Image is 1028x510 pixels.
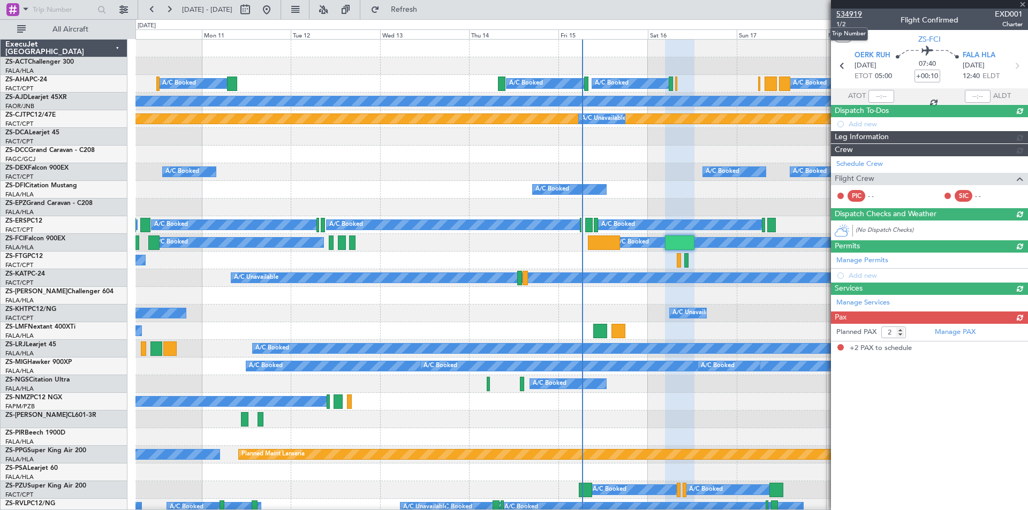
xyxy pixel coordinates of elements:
span: ZS-PSA [5,465,27,471]
a: FAOR/JNB [5,102,34,110]
div: Fri 15 [558,29,648,39]
a: FALA/HLA [5,455,34,463]
span: ZS-KAT [5,271,27,277]
a: ZS-MIGHawker 900XP [5,359,72,366]
div: Planned Maint Lanseria [241,446,305,462]
div: Tue 12 [291,29,380,39]
div: Sun 10 [112,29,202,39]
a: FAPM/PZB [5,402,35,410]
div: A/C Unavailable [672,305,717,321]
a: ZS-ACTChallenger 300 [5,59,74,65]
span: [DATE] [963,60,985,71]
a: ZS-RVLPC12/NG [5,500,55,507]
span: All Aircraft [28,26,113,33]
a: FACT/CPT [5,491,33,499]
a: ZS-CJTPC12/47E [5,112,56,118]
a: FALA/HLA [5,367,34,375]
span: Refresh [382,6,427,13]
a: ZS-KHTPC12/NG [5,306,56,313]
a: ZS-PPGSuper King Air 200 [5,447,86,454]
div: A/C Booked [255,340,289,356]
a: ZS-DFICitation Mustang [5,182,77,189]
span: 12:40 [963,71,980,82]
span: ZS-LRJ [5,341,26,348]
span: ZS-KHT [5,306,28,313]
a: ZS-FTGPC12 [5,253,43,260]
div: A/C Booked [701,358,735,374]
span: ZS-ACT [5,59,28,65]
a: ZS-NMZPC12 NGX [5,394,62,401]
span: ZS-DEX [5,165,28,171]
a: ZS-AJDLearjet 45XR [5,94,67,101]
div: A/C Booked [793,164,827,180]
a: ZS-NGSCitation Ultra [5,377,70,383]
div: A/C Booked [593,482,626,498]
span: ZS-[PERSON_NAME] [5,288,67,295]
div: A/C Booked [615,234,649,250]
div: A/C Booked [689,482,723,498]
span: ZS-FCI [918,34,941,45]
a: ZS-PZUSuper King Air 200 [5,483,86,489]
a: FALA/HLA [5,385,34,393]
span: ZS-CJT [5,112,26,118]
a: FALA/HLA [5,243,34,252]
a: ZS-DCCGrand Caravan - C208 [5,147,95,154]
span: ETOT [855,71,872,82]
span: ZS-DCC [5,147,28,154]
span: [DATE] [855,60,876,71]
a: ZS-PSALearjet 60 [5,465,58,471]
span: Charter [995,20,1023,29]
span: ZS-AHA [5,77,29,83]
a: FACT/CPT [5,226,33,234]
span: ZS-PZU [5,483,27,489]
span: ZS-ERS [5,218,27,224]
div: A/C Unavailable [581,111,626,127]
div: A/C Booked [535,181,569,197]
a: FALA/HLA [5,438,34,446]
a: FALA/HLA [5,208,34,216]
a: FALA/HLA [5,191,34,199]
a: FACT/CPT [5,314,33,322]
a: FALA/HLA [5,67,34,75]
span: ZS-[PERSON_NAME] [5,412,67,418]
span: ZS-PPG [5,447,27,454]
div: Thu 14 [469,29,558,39]
a: ZS-LMFNextant 400XTi [5,324,75,330]
div: Wed 13 [380,29,470,39]
div: A/C Booked [424,358,457,374]
button: All Aircraft [12,21,116,38]
div: A/C Booked [793,75,827,92]
span: OERK RUH [855,50,890,61]
a: ZS-FCIFalcon 900EX [5,235,65,242]
span: ZS-DFI [5,182,25,189]
a: FALA/HLA [5,296,34,305]
input: Trip Number [33,2,94,18]
span: FALA HLA [963,50,995,61]
span: ZS-FCI [5,235,25,242]
div: A/C Booked [601,217,635,233]
div: A/C Booked [706,164,739,180]
div: A/C Booked [533,376,566,392]
div: A/C Booked [509,75,543,92]
div: [DATE] [138,21,156,31]
span: 05:00 [875,71,892,82]
div: A/C Booked [595,75,629,92]
a: FACT/CPT [5,279,33,287]
span: ZS-MIG [5,359,27,366]
button: Refresh [366,1,430,18]
span: ZS-DCA [5,130,29,136]
span: ZS-RVL [5,500,27,507]
a: ZS-LRJLearjet 45 [5,341,56,348]
a: FACT/CPT [5,261,33,269]
span: ZS-PIR [5,430,25,436]
span: ZS-AJD [5,94,28,101]
a: FACT/CPT [5,173,33,181]
a: FACT/CPT [5,85,33,93]
div: A/C Unavailable [234,270,278,286]
span: ATOT [848,91,866,102]
a: FALA/HLA [5,349,34,357]
a: FALA/HLA [5,473,34,481]
div: Trip Number [830,27,868,41]
a: ZS-DCALearjet 45 [5,130,59,136]
a: FAGC/GCJ [5,155,35,163]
